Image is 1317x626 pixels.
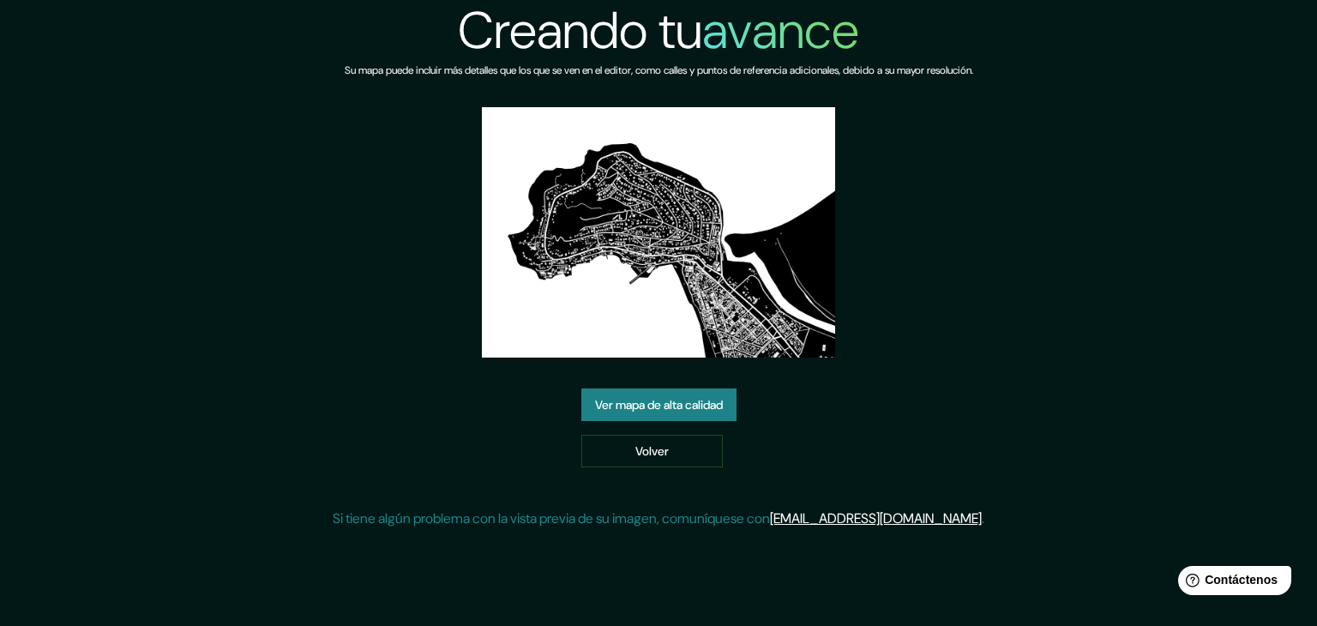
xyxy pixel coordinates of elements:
[345,63,973,77] font: Su mapa puede incluir más detalles que los que se ven en el editor, como calles y puntos de refer...
[482,107,835,358] img: vista previa del mapa creado
[1164,559,1298,607] iframe: Lanzador de widgets de ayuda
[581,388,737,421] a: Ver mapa de alta calidad
[982,509,984,527] font: .
[581,435,723,467] a: Volver
[635,443,669,459] font: Volver
[595,397,723,412] font: Ver mapa de alta calidad
[770,509,982,527] a: [EMAIL_ADDRESS][DOMAIN_NAME]
[333,509,770,527] font: Si tiene algún problema con la vista previa de su imagen, comuníquese con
